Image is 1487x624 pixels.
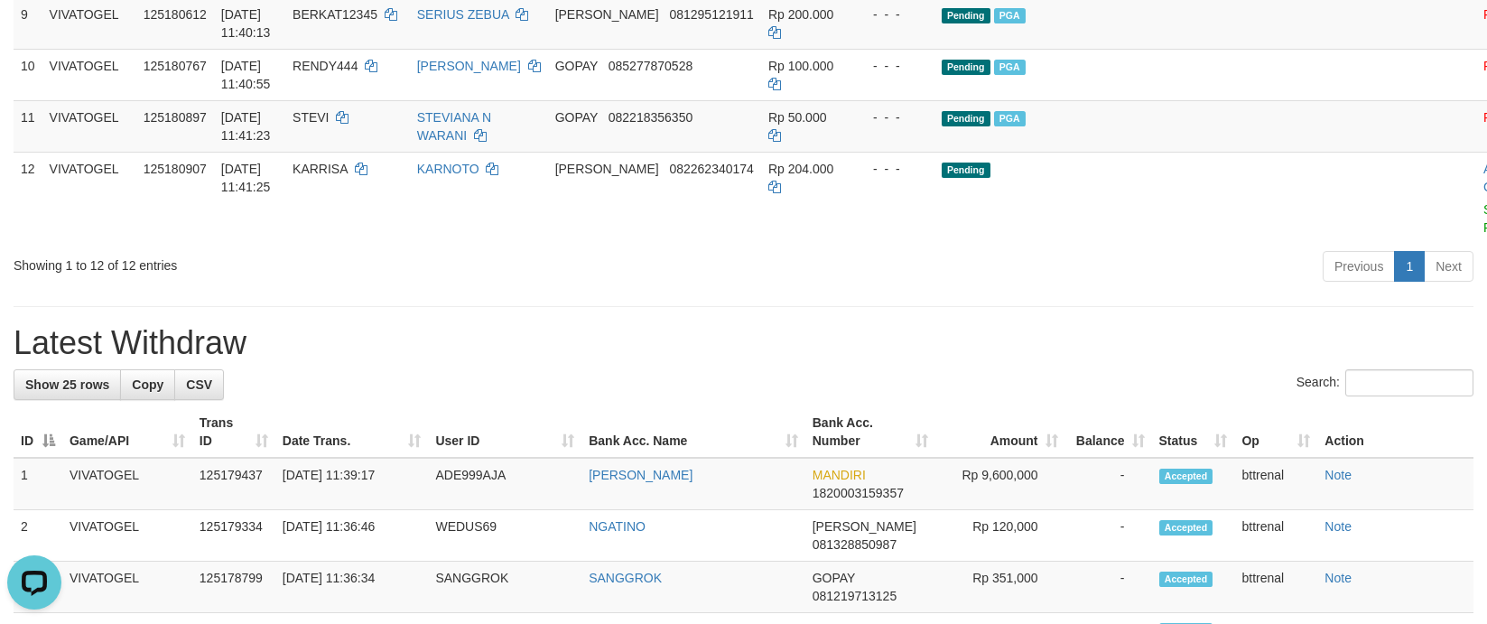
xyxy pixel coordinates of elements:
span: Marked by bttrenal [994,60,1026,75]
td: bttrenal [1234,458,1317,510]
th: Action [1317,406,1473,458]
span: Rp 50.000 [768,110,827,125]
td: [DATE] 11:36:34 [275,562,429,613]
td: 11 [14,100,42,152]
a: Copy [120,369,175,400]
th: Status: activate to sort column ascending [1152,406,1235,458]
span: CSV [186,377,212,392]
label: Search: [1296,369,1473,396]
a: NGATINO [589,519,646,534]
span: Accepted [1159,572,1213,587]
th: Bank Acc. Name: activate to sort column ascending [581,406,805,458]
a: Next [1424,251,1473,282]
h1: Latest Withdraw [14,325,1473,361]
th: Game/API: activate to sort column ascending [62,406,192,458]
td: bttrenal [1234,510,1317,562]
td: bttrenal [1234,562,1317,613]
th: Balance: activate to sort column ascending [1065,406,1152,458]
span: KARRISA [293,162,348,176]
span: Copy 1820003159357 to clipboard [813,486,904,500]
span: [DATE] 11:41:23 [221,110,271,143]
th: Trans ID: activate to sort column ascending [192,406,275,458]
th: User ID: activate to sort column ascending [428,406,581,458]
span: Rp 204.000 [768,162,833,176]
div: - - - [859,5,927,23]
span: Accepted [1159,469,1213,484]
td: ADE999AJA [428,458,581,510]
td: VIVATOGEL [42,152,136,244]
span: GOPAY [813,571,855,585]
td: VIVATOGEL [42,100,136,152]
td: VIVATOGEL [42,49,136,100]
span: Copy 081295121911 to clipboard [669,7,753,22]
span: [DATE] 11:41:25 [221,162,271,194]
a: SERIUS ZEBUA [417,7,509,22]
span: Copy 082218356350 to clipboard [609,110,692,125]
a: Note [1324,519,1352,534]
span: [PERSON_NAME] [555,162,659,176]
span: [DATE] 11:40:55 [221,59,271,91]
td: 2 [14,510,62,562]
span: Rp 200.000 [768,7,833,22]
div: - - - [859,160,927,178]
td: 10 [14,49,42,100]
input: Search: [1345,369,1473,396]
span: Accepted [1159,520,1213,536]
span: Pending [942,163,990,178]
td: VIVATOGEL [62,562,192,613]
span: BERKAT12345 [293,7,377,22]
td: WEDUS69 [428,510,581,562]
span: 125180767 [144,59,207,73]
td: [DATE] 11:36:46 [275,510,429,562]
a: STEVIANA N WARANI [417,110,491,143]
span: MANDIRI [813,468,866,482]
td: [DATE] 11:39:17 [275,458,429,510]
td: Rp 120,000 [935,510,1065,562]
span: Pending [942,111,990,126]
th: Date Trans.: activate to sort column ascending [275,406,429,458]
div: Showing 1 to 12 of 12 entries [14,249,606,275]
span: 125180897 [144,110,207,125]
td: - [1065,510,1152,562]
span: Copy 085277870528 to clipboard [609,59,692,73]
span: Pending [942,60,990,75]
span: Copy 082262340174 to clipboard [669,162,753,176]
div: - - - [859,108,927,126]
a: CSV [174,369,224,400]
a: Note [1324,571,1352,585]
span: Copy 081328850987 to clipboard [813,537,897,552]
td: 125179334 [192,510,275,562]
a: [PERSON_NAME] [417,59,521,73]
th: Bank Acc. Number: activate to sort column ascending [805,406,935,458]
td: - [1065,458,1152,510]
button: Open LiveChat chat widget [7,7,61,61]
span: Marked by bttrenal [994,8,1026,23]
span: RENDY444 [293,59,358,73]
a: [PERSON_NAME] [589,468,692,482]
a: Show 25 rows [14,369,121,400]
a: Note [1324,468,1352,482]
span: [PERSON_NAME] [555,7,659,22]
span: Rp 100.000 [768,59,833,73]
td: 125179437 [192,458,275,510]
th: Op: activate to sort column ascending [1234,406,1317,458]
span: STEVI [293,110,329,125]
td: Rp 9,600,000 [935,458,1065,510]
td: 12 [14,152,42,244]
span: GOPAY [555,110,598,125]
span: Copy [132,377,163,392]
span: 125180612 [144,7,207,22]
td: VIVATOGEL [62,458,192,510]
span: 125180907 [144,162,207,176]
span: Marked by bttrenal [994,111,1026,126]
span: Show 25 rows [25,377,109,392]
td: SANGGROK [428,562,581,613]
td: 1 [14,458,62,510]
a: Previous [1323,251,1395,282]
span: [DATE] 11:40:13 [221,7,271,40]
span: Copy 081219713125 to clipboard [813,589,897,603]
td: VIVATOGEL [62,510,192,562]
td: 125178799 [192,562,275,613]
a: 1 [1394,251,1425,282]
span: [PERSON_NAME] [813,519,916,534]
